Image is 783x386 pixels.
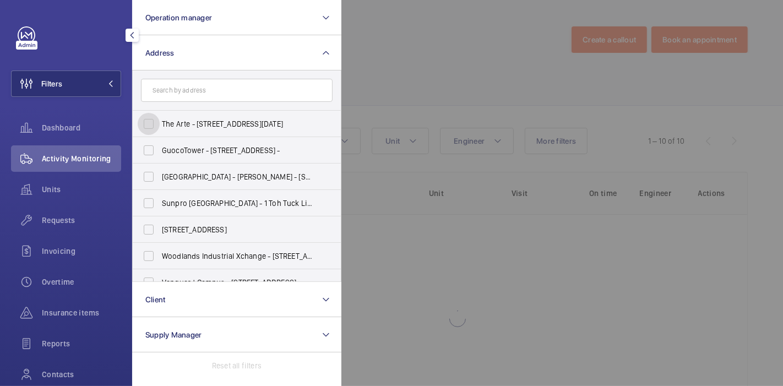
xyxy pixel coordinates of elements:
span: Invoicing [42,246,121,257]
span: Overtime [42,276,121,287]
span: Dashboard [42,122,121,133]
span: Insurance items [42,307,121,318]
button: Filters [11,70,121,97]
span: Units [42,184,121,195]
span: Activity Monitoring [42,153,121,164]
span: Filters [41,78,62,89]
span: Reports [42,338,121,349]
span: Contacts [42,369,121,380]
span: Requests [42,215,121,226]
